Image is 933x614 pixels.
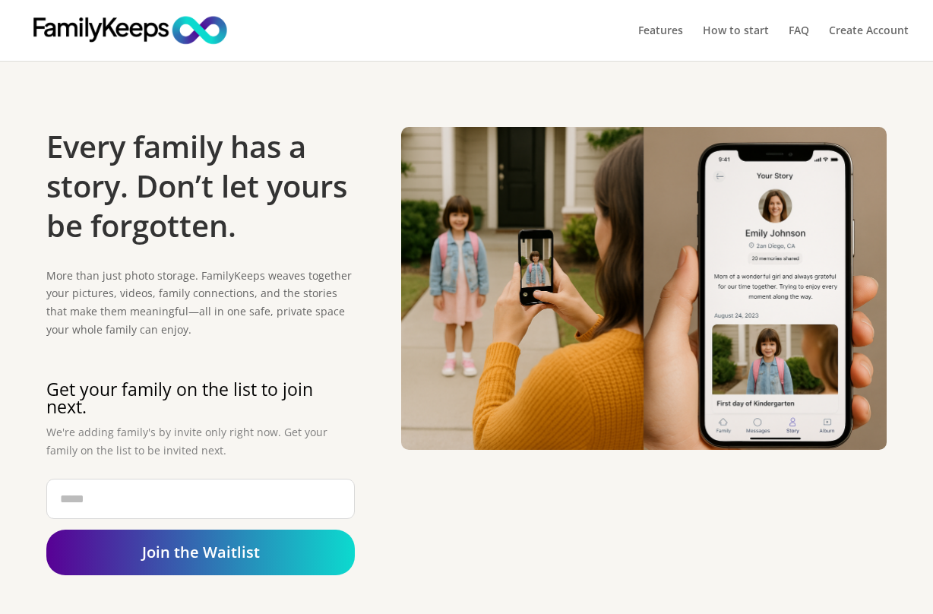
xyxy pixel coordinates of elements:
[829,25,909,61] a: Create Account
[46,530,355,575] a: Join the Waitlist
[142,542,260,562] span: Join the Waitlist
[46,267,355,339] p: More than just photo storage. FamilyKeeps weaves together your pictures, videos, family connectio...
[703,25,769,61] a: How to start
[638,25,683,61] a: Features
[46,127,355,253] h1: Every family has a story. Don’t let yours be forgotten.
[26,14,234,46] img: FamilyKeeps
[46,381,355,423] h2: Get your family on the list to join next.
[401,127,887,451] img: Mom_captures_first_dayofschool
[46,425,327,457] span: We're adding family's by invite only right now. Get your family on the list to be invited next.
[789,25,809,61] a: FAQ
